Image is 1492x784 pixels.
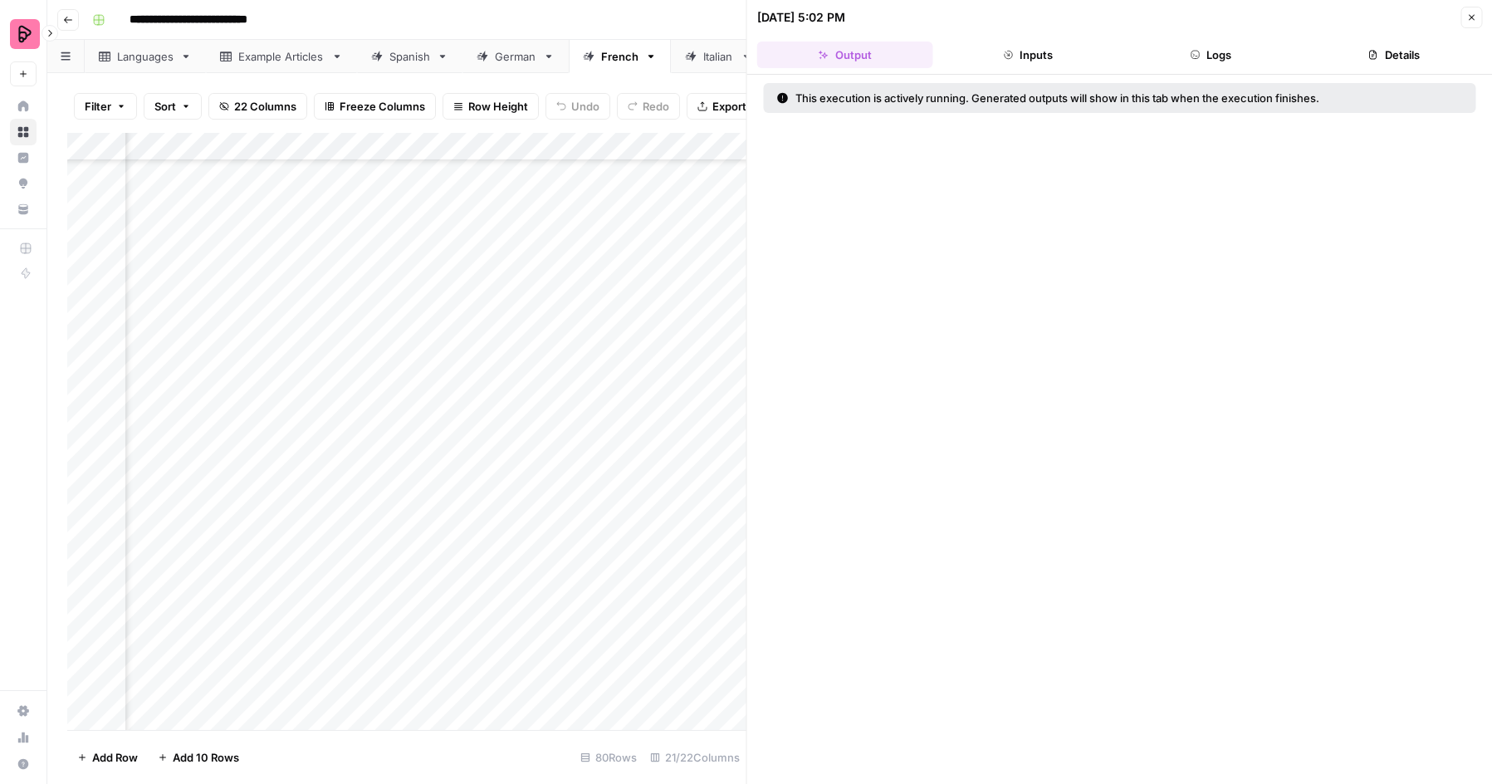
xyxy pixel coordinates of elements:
button: Inputs [940,42,1116,68]
div: Spanish [389,48,430,65]
div: 80 Rows [574,744,643,771]
button: Output [757,42,933,68]
button: Freeze Columns [314,93,436,120]
span: Undo [571,98,599,115]
a: Spanish [357,40,462,73]
button: Help + Support [10,751,37,777]
button: 22 Columns [208,93,307,120]
div: German [495,48,536,65]
a: Browse [10,119,37,145]
span: Add Row [92,749,138,766]
button: Sort [144,93,202,120]
button: Add Row [67,744,148,771]
button: Undo [545,93,610,120]
button: Redo [617,93,680,120]
div: [DATE] 5:02 PM [757,9,845,26]
a: Opportunities [10,170,37,197]
a: German [462,40,569,73]
span: Add 10 Rows [173,749,239,766]
span: Freeze Columns [340,98,425,115]
a: Italian [671,40,766,73]
button: Workspace: Preply [10,13,37,55]
a: French [569,40,671,73]
span: 22 Columns [234,98,296,115]
a: Your Data [10,196,37,223]
img: Preply Logo [10,19,40,49]
span: Row Height [468,98,528,115]
div: Italian [703,48,734,65]
a: Example Articles [206,40,357,73]
a: Insights [10,145,37,171]
div: French [601,48,638,65]
a: Home [10,93,37,120]
button: Add 10 Rows [148,744,249,771]
span: Export CSV [712,98,771,115]
div: Languages [117,48,174,65]
button: Row Height [443,93,539,120]
button: Filter [74,93,137,120]
span: Filter [85,98,111,115]
button: Logs [1123,42,1299,68]
div: 21/22 Columns [643,744,746,771]
span: Sort [154,98,176,115]
button: Export CSV [687,93,782,120]
a: Usage [10,724,37,751]
button: Details [1306,42,1482,68]
div: This execution is actively running. Generated outputs will show in this tab when the execution fi... [777,90,1391,106]
a: Settings [10,698,37,724]
span: Redo [643,98,669,115]
a: Languages [85,40,206,73]
div: Example Articles [238,48,325,65]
